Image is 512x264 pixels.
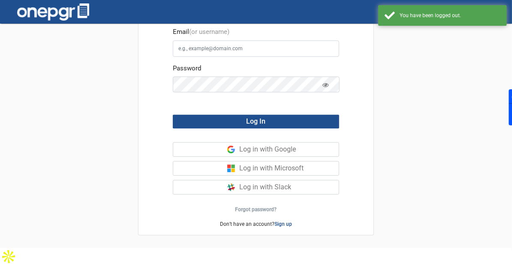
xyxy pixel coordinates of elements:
div: You have been logged out. [400,12,500,19]
span: Log In [247,117,266,125]
button: Log In [173,115,339,128]
div: Log in with Microsoft [239,161,339,175]
p: Don’t have an account? [139,220,373,228]
div: Log in with Google [239,143,339,156]
input: e.g., example@domain.com [173,40,339,57]
a: Sign up [274,221,292,227]
span: (or username) [189,28,229,36]
label: Email [173,27,229,37]
img: one-pgr-logo-white.svg [17,3,89,21]
a: Forgot password? [235,206,277,212]
label: Password [173,64,201,73]
div: Log in with Slack [239,180,339,194]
